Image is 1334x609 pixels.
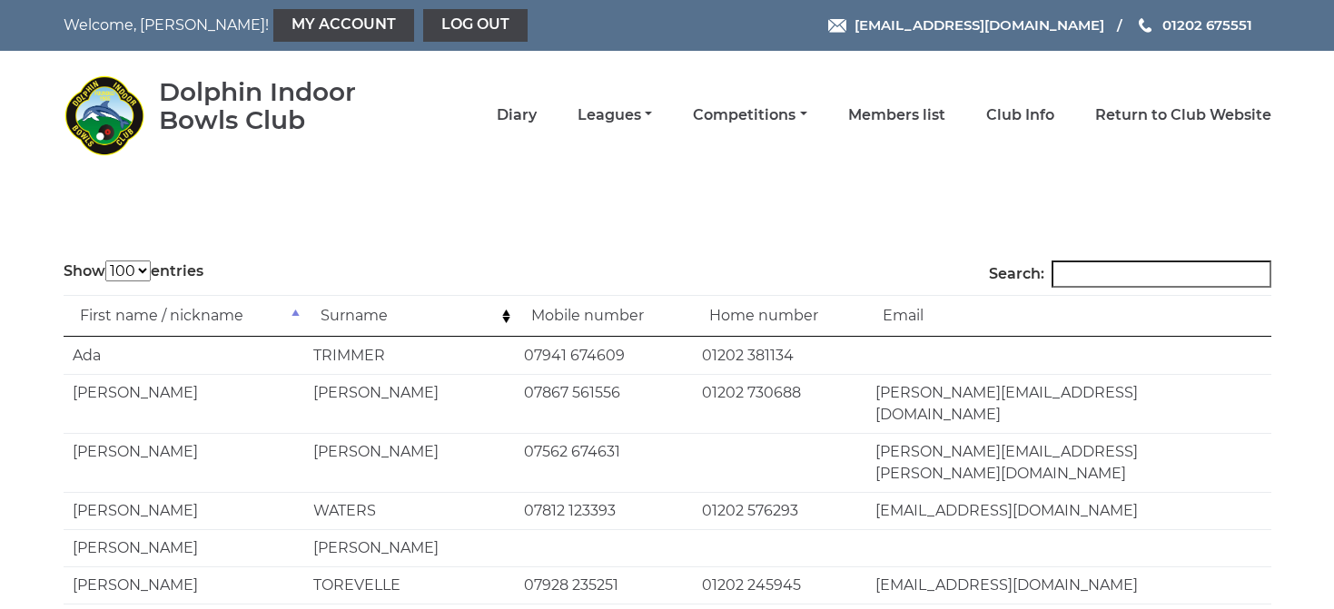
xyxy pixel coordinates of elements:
[304,374,515,433] td: [PERSON_NAME]
[693,105,806,125] a: Competitions
[693,566,866,604] td: 01202 245945
[989,260,1271,288] label: Search:
[848,105,945,125] a: Members list
[304,295,515,337] td: Surname: activate to sort column ascending
[1162,16,1252,34] span: 01202 675551
[866,433,1270,492] td: [PERSON_NAME][EMAIL_ADDRESS][PERSON_NAME][DOMAIN_NAME]
[64,74,145,156] img: Dolphin Indoor Bowls Club
[855,16,1104,34] span: [EMAIL_ADDRESS][DOMAIN_NAME]
[866,295,1270,337] td: Email
[304,566,515,604] td: TOREVELLE
[64,374,304,433] td: [PERSON_NAME]
[866,492,1270,529] td: [EMAIL_ADDRESS][DOMAIN_NAME]
[304,337,515,374] td: TRIMMER
[515,433,693,492] td: 07562 674631
[515,295,693,337] td: Mobile number
[693,295,866,337] td: Home number
[828,15,1104,35] a: Email [EMAIL_ADDRESS][DOMAIN_NAME]
[105,260,151,281] select: Showentries
[1095,105,1271,125] a: Return to Club Website
[1139,18,1151,33] img: Phone us
[828,19,846,33] img: Email
[423,9,528,42] a: Log out
[304,529,515,566] td: [PERSON_NAME]
[515,374,693,433] td: 07867 561556
[159,78,409,134] div: Dolphin Indoor Bowls Club
[64,566,304,604] td: [PERSON_NAME]
[515,492,693,529] td: 07812 123393
[578,105,652,125] a: Leagues
[64,529,304,566] td: [PERSON_NAME]
[515,566,693,604] td: 07928 235251
[515,337,693,374] td: 07941 674609
[64,433,304,492] td: [PERSON_NAME]
[986,105,1054,125] a: Club Info
[866,566,1270,604] td: [EMAIL_ADDRESS][DOMAIN_NAME]
[273,9,414,42] a: My Account
[866,374,1270,433] td: [PERSON_NAME][EMAIL_ADDRESS][DOMAIN_NAME]
[64,9,551,42] nav: Welcome, [PERSON_NAME]!
[1052,260,1271,288] input: Search:
[64,492,304,529] td: [PERSON_NAME]
[304,433,515,492] td: [PERSON_NAME]
[64,337,304,374] td: Ada
[693,374,866,433] td: 01202 730688
[64,260,203,282] label: Show entries
[304,492,515,529] td: WATERS
[693,492,866,529] td: 01202 576293
[64,295,304,337] td: First name / nickname: activate to sort column descending
[693,337,866,374] td: 01202 381134
[1136,15,1252,35] a: Phone us 01202 675551
[497,105,537,125] a: Diary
